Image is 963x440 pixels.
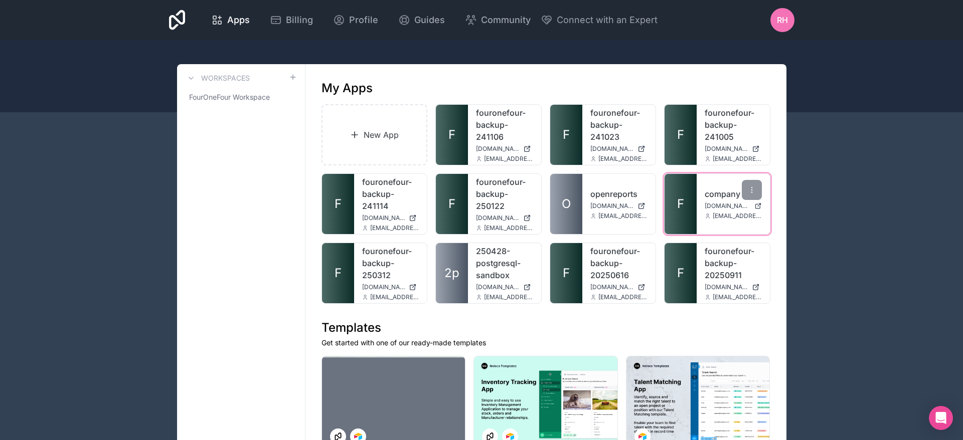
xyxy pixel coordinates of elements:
[598,293,648,301] span: [EMAIL_ADDRESS][DOMAIN_NAME]
[262,9,321,31] a: Billing
[550,243,582,303] a: F
[322,104,428,165] a: New App
[476,283,519,291] span: [DOMAIN_NAME]
[665,174,697,234] a: F
[598,155,648,163] span: [EMAIL_ADDRESS][DOMAIN_NAME]
[476,214,533,222] a: [DOMAIN_NAME]
[444,265,459,281] span: 2p
[414,13,445,27] span: Guides
[476,145,519,153] span: [DOMAIN_NAME]
[705,202,762,210] a: [DOMAIN_NAME]
[362,176,419,212] a: fouronefour-backup-241114
[705,145,748,153] span: [DOMAIN_NAME]
[541,13,658,27] button: Connect with an Expert
[705,107,762,143] a: fouronefour-backup-241005
[362,283,419,291] a: [DOMAIN_NAME]
[563,127,570,143] span: F
[713,155,762,163] span: [EMAIL_ADDRESS][DOMAIN_NAME]
[705,283,748,291] span: [DOMAIN_NAME]
[476,107,533,143] a: fouronefour-backup-241106
[484,224,533,232] span: [EMAIL_ADDRESS][DOMAIN_NAME]
[777,14,788,26] span: RH
[335,265,342,281] span: F
[476,145,533,153] a: [DOMAIN_NAME]
[562,196,571,212] span: O
[322,243,354,303] a: F
[705,245,762,281] a: fouronefour-backup-20250911
[590,283,648,291] a: [DOMAIN_NAME]
[286,13,313,27] span: Billing
[448,127,455,143] span: F
[677,265,684,281] span: F
[557,13,658,27] span: Connect with an Expert
[590,145,648,153] a: [DOMAIN_NAME]
[201,73,250,83] h3: Workspaces
[590,202,633,210] span: [DOMAIN_NAME]
[370,293,419,301] span: [EMAIL_ADDRESS][DOMAIN_NAME]
[476,245,533,281] a: 250428-postgresql-sandbox
[705,145,762,153] a: [DOMAIN_NAME]
[322,80,373,96] h1: My Apps
[484,293,533,301] span: [EMAIL_ADDRESS][DOMAIN_NAME]
[349,13,378,27] span: Profile
[484,155,533,163] span: [EMAIL_ADDRESS][DOMAIN_NAME]
[185,72,250,84] a: Workspaces
[590,202,648,210] a: [DOMAIN_NAME]
[590,245,648,281] a: fouronefour-backup-20250616
[370,224,419,232] span: [EMAIL_ADDRESS][DOMAIN_NAME]
[476,283,533,291] a: [DOMAIN_NAME]
[590,145,633,153] span: [DOMAIN_NAME]
[705,283,762,291] a: [DOMAIN_NAME]
[227,13,250,27] span: Apps
[590,283,633,291] span: [DOMAIN_NAME]
[362,283,405,291] span: [DOMAIN_NAME]
[436,243,468,303] a: 2p
[665,105,697,165] a: F
[476,214,519,222] span: [DOMAIN_NAME]
[325,9,386,31] a: Profile
[705,202,750,210] span: [DOMAIN_NAME]
[185,88,297,106] a: FourOneFour Workspace
[362,214,419,222] a: [DOMAIN_NAME]
[203,9,258,31] a: Apps
[665,243,697,303] a: F
[448,196,455,212] span: F
[677,196,684,212] span: F
[476,176,533,212] a: fouronefour-backup-250122
[677,127,684,143] span: F
[590,188,648,200] a: openreports
[590,107,648,143] a: fouronefour-backup-241023
[550,105,582,165] a: F
[705,188,762,200] a: company
[929,406,953,430] div: Open Intercom Messenger
[390,9,453,31] a: Guides
[189,92,270,102] span: FourOneFour Workspace
[362,245,419,281] a: fouronefour-backup-250312
[322,338,770,348] p: Get started with one of our ready-made templates
[713,293,762,301] span: [EMAIL_ADDRESS][DOMAIN_NAME]
[436,174,468,234] a: F
[322,174,354,234] a: F
[481,13,531,27] span: Community
[362,214,405,222] span: [DOMAIN_NAME]
[550,174,582,234] a: O
[713,212,762,220] span: [EMAIL_ADDRESS][DOMAIN_NAME]
[322,320,770,336] h1: Templates
[563,265,570,281] span: F
[598,212,648,220] span: [EMAIL_ADDRESS][DOMAIN_NAME]
[436,105,468,165] a: F
[457,9,539,31] a: Community
[335,196,342,212] span: F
